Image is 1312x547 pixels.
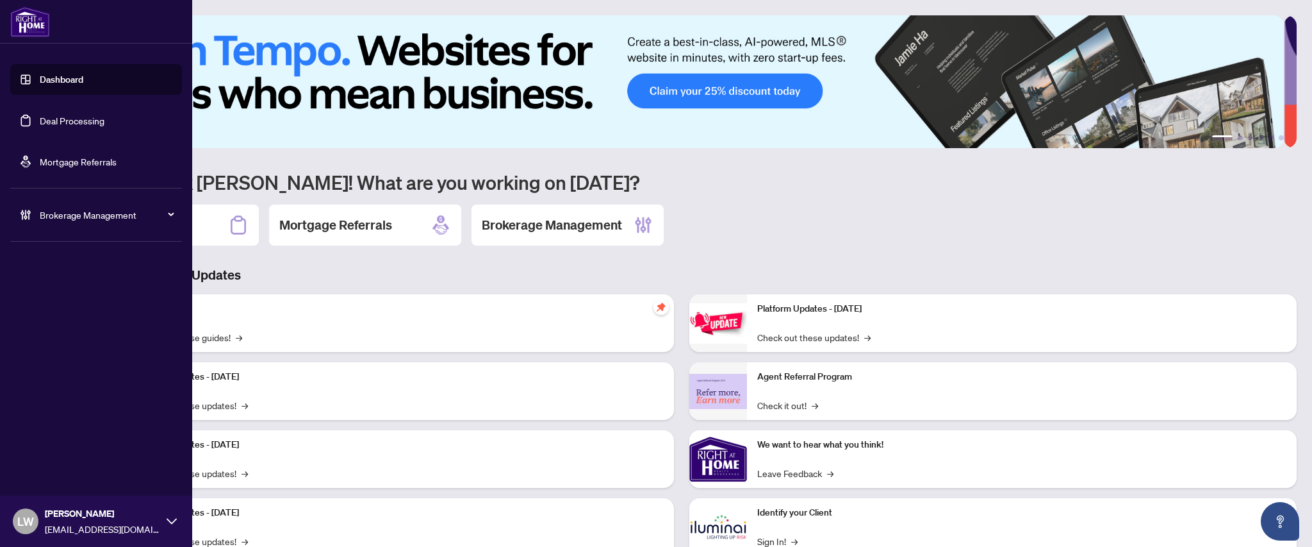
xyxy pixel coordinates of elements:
img: Slide 0 [67,15,1284,148]
button: 3 [1248,135,1253,140]
span: → [242,398,248,412]
span: [EMAIL_ADDRESS][DOMAIN_NAME] [45,522,160,536]
p: We want to hear what you think! [757,438,1286,452]
p: Identify your Client [757,506,1286,520]
img: Agent Referral Program [689,374,747,409]
button: 1 [1212,135,1233,140]
span: → [242,466,248,480]
a: Leave Feedback→ [757,466,833,480]
p: Agent Referral Program [757,370,1286,384]
span: → [827,466,833,480]
p: Platform Updates - [DATE] [135,370,664,384]
p: Platform Updates - [DATE] [135,438,664,452]
img: Platform Updates - June 23, 2025 [689,303,747,344]
h1: Welcome back [PERSON_NAME]! What are you working on [DATE]? [67,170,1297,194]
button: 6 [1279,135,1284,140]
span: → [812,398,818,412]
p: Platform Updates - [DATE] [135,506,664,520]
button: 4 [1258,135,1263,140]
span: → [864,330,871,344]
span: LW [17,512,34,530]
button: Open asap [1261,502,1299,541]
span: Brokerage Management [40,208,173,222]
a: Dashboard [40,74,83,85]
a: Mortgage Referrals [40,156,117,167]
h2: Mortgage Referrals [279,216,392,234]
img: logo [10,6,50,37]
h3: Brokerage & Industry Updates [67,266,1297,284]
a: Check out these updates!→ [757,330,871,344]
a: Deal Processing [40,115,104,126]
span: pushpin [653,299,669,315]
img: We want to hear what you think! [689,430,747,488]
span: [PERSON_NAME] [45,507,160,521]
h2: Brokerage Management [482,216,622,234]
button: 5 [1268,135,1274,140]
button: 2 [1238,135,1243,140]
p: Self-Help [135,302,664,316]
span: → [236,330,242,344]
p: Platform Updates - [DATE] [757,302,1286,316]
a: Check it out!→ [757,398,818,412]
